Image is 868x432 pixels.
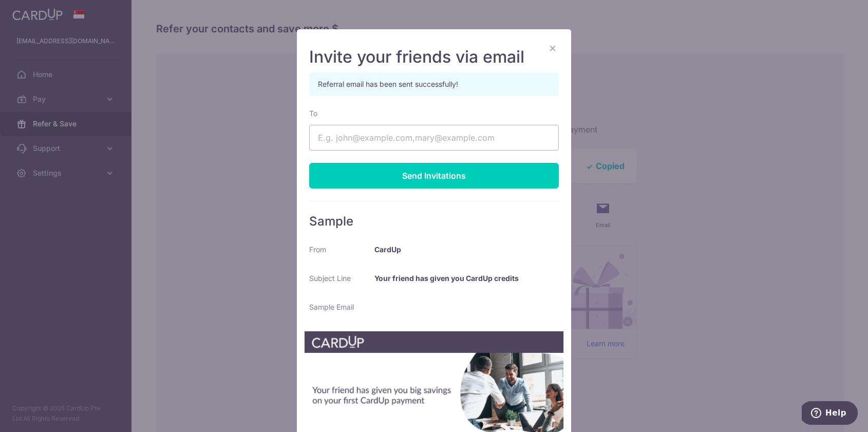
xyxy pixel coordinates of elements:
[309,214,559,229] h5: Sample
[309,72,559,96] div: Referral email has been sent successfully!
[309,273,351,284] label: Subject Line
[24,7,45,16] span: Help
[374,274,519,283] b: Your friend has given you CardUp credits
[309,163,559,189] div: Send Invitations
[309,245,326,255] label: From
[546,42,559,54] button: ×
[309,108,317,119] label: To
[309,125,559,151] input: E.g. john@example.com,mary@example.com
[309,302,354,312] label: Sample Email
[802,401,858,427] iframe: Opens a widget where you can find more information
[309,47,559,67] h4: Invite your friends via email
[374,245,401,254] b: CardUp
